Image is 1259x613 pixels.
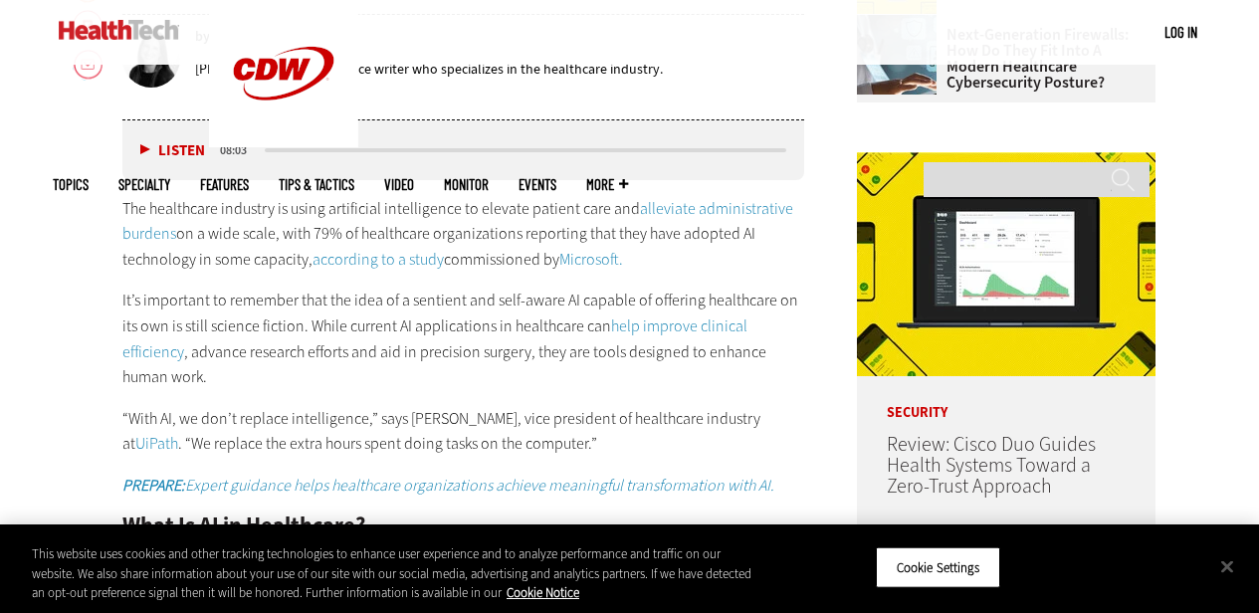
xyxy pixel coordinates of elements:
a: Video [384,177,414,192]
p: “With AI, we don’t replace intelligence,” says [PERSON_NAME], vice president of healthcare indust... [122,406,805,457]
button: Cookie Settings [876,546,1000,588]
a: MonITor [444,177,489,192]
button: Close [1205,544,1249,588]
a: PREPARE:Expert guidance helps healthcare organizations achieve meaningful transformation with AI. [122,475,774,496]
p: Security [857,376,1155,420]
a: help improve clinical efficiency [122,315,747,362]
p: The healthcare industry is using artificial intelligence to elevate patient care and on a wide sc... [122,196,805,273]
div: User menu [1164,22,1197,43]
a: Review: Cisco Duo Guides Health Systems Toward a Zero-Trust Approach [887,431,1096,500]
div: This website uses cookies and other tracking technologies to enhance user experience and to analy... [32,544,755,603]
h2: What Is AI in Healthcare? [122,514,805,536]
span: Topics [53,177,89,192]
p: It’s important to remember that the idea of a sentient and self-aware AI capable of offering heal... [122,288,805,389]
img: Cisco Duo [857,152,1155,376]
a: Log in [1164,23,1197,41]
span: More [586,177,628,192]
a: Tips & Tactics [279,177,354,192]
img: Home [59,20,179,40]
span: Specialty [118,177,170,192]
a: More information about your privacy [507,584,579,601]
a: CDW [209,131,358,152]
a: according to a study [313,249,444,270]
a: Microsoft. [559,249,623,270]
strong: PREPARE: [122,475,185,496]
em: Expert guidance helps healthcare organizations achieve meaningful transformation with AI. [122,475,774,496]
a: Events [519,177,556,192]
a: Features [200,177,249,192]
a: UiPath [135,433,178,454]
